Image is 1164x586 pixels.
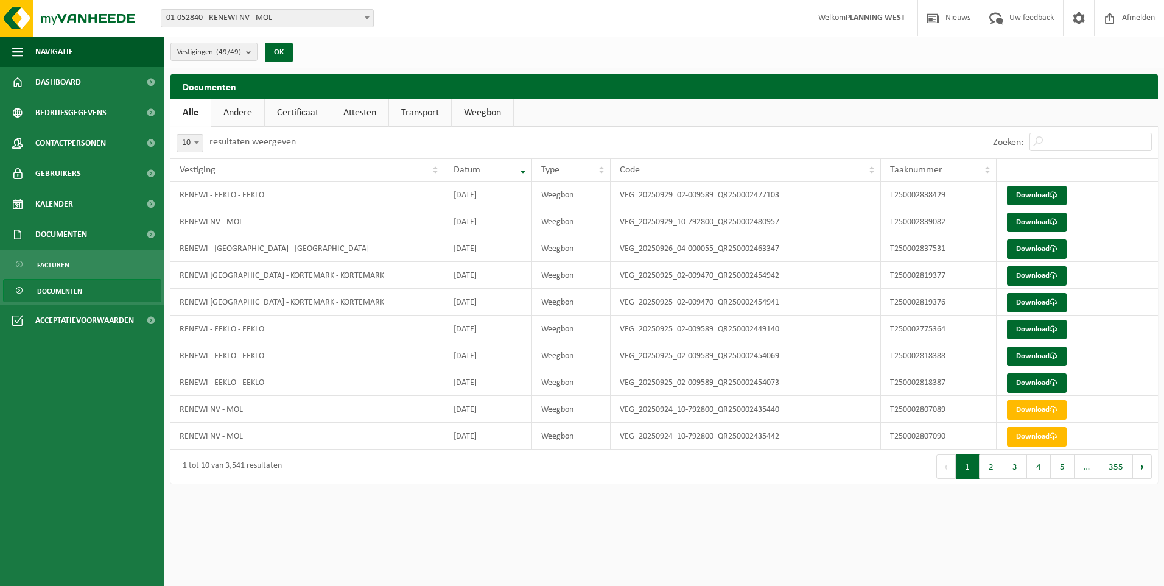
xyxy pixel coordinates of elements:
td: [DATE] [444,369,533,396]
a: Download [1007,347,1067,366]
button: 4 [1027,454,1051,479]
a: Download [1007,186,1067,205]
td: T250002839082 [881,208,997,235]
td: Weegbon [532,423,611,450]
span: Dashboard [35,67,81,97]
span: Contactpersonen [35,128,106,158]
a: Alle [170,99,211,127]
button: 355 [1099,454,1133,479]
td: Weegbon [532,396,611,423]
span: Documenten [37,280,82,303]
td: Weegbon [532,316,611,342]
strong: PLANNING WEST [846,13,905,23]
td: VEG_20250925_02-009470_QR250002454941 [611,289,881,316]
span: 10 [177,134,203,152]
button: Previous [936,454,956,479]
td: Weegbon [532,235,611,262]
span: Navigatie [35,37,73,67]
a: Weegbon [452,99,513,127]
span: Gebruikers [35,158,81,189]
td: VEG_20250924_10-792800_QR250002435440 [611,396,881,423]
label: Zoeken: [993,138,1023,147]
td: T250002818387 [881,369,997,396]
td: VEG_20250925_02-009589_QR250002454073 [611,369,881,396]
td: [DATE] [444,316,533,342]
td: Weegbon [532,262,611,289]
td: VEG_20250926_04-000055_QR250002463347 [611,235,881,262]
td: VEG_20250929_02-009589_QR250002477103 [611,182,881,208]
span: Facturen [37,253,69,277]
td: VEG_20250925_02-009470_QR250002454942 [611,262,881,289]
a: Download [1007,266,1067,286]
td: RENEWI - [GEOGRAPHIC_DATA] - [GEOGRAPHIC_DATA] [170,235,444,262]
a: Download [1007,320,1067,339]
span: … [1075,454,1099,479]
span: Kalender [35,189,73,219]
button: 2 [980,454,1003,479]
span: Vestigingen [177,43,241,62]
td: RENEWI NV - MOL [170,423,444,450]
td: RENEWI NV - MOL [170,208,444,235]
td: RENEWI - EEKLO - EEKLO [170,316,444,342]
a: Download [1007,373,1067,393]
td: RENEWI - EEKLO - EEKLO [170,182,444,208]
span: Code [620,165,640,175]
span: 01-052840 - RENEWI NV - MOL [161,10,373,27]
button: 3 [1003,454,1027,479]
td: Weegbon [532,369,611,396]
a: Transport [389,99,451,127]
td: Weegbon [532,289,611,316]
h2: Documenten [170,74,1158,98]
a: Documenten [3,279,161,302]
a: Certificaat [265,99,331,127]
span: Acceptatievoorwaarden [35,305,134,336]
td: Weegbon [532,182,611,208]
td: T250002838429 [881,182,997,208]
div: 1 tot 10 van 3,541 resultaten [177,456,282,478]
td: RENEWI - EEKLO - EEKLO [170,369,444,396]
a: Download [1007,213,1067,232]
span: Vestiging [180,165,216,175]
td: RENEWI [GEOGRAPHIC_DATA] - KORTEMARK - KORTEMARK [170,289,444,316]
td: [DATE] [444,342,533,369]
button: 5 [1051,454,1075,479]
a: Attesten [331,99,388,127]
a: Download [1007,400,1067,420]
td: T250002819376 [881,289,997,316]
td: [DATE] [444,262,533,289]
span: Documenten [35,219,87,250]
a: Download [1007,427,1067,447]
td: RENEWI NV - MOL [170,396,444,423]
td: T250002775364 [881,316,997,342]
td: VEG_20250929_10-792800_QR250002480957 [611,208,881,235]
span: Datum [454,165,480,175]
td: [DATE] [444,289,533,316]
button: Next [1133,454,1152,479]
button: Vestigingen(49/49) [170,43,258,61]
button: 1 [956,454,980,479]
a: Andere [211,99,264,127]
a: Download [1007,239,1067,259]
td: [DATE] [444,182,533,208]
span: 01-052840 - RENEWI NV - MOL [161,9,374,27]
button: OK [265,43,293,62]
td: T250002837531 [881,235,997,262]
label: resultaten weergeven [209,137,296,147]
td: [DATE] [444,423,533,450]
a: Download [1007,293,1067,312]
td: T250002819377 [881,262,997,289]
td: T250002807089 [881,396,997,423]
td: Weegbon [532,208,611,235]
td: VEG_20250925_02-009589_QR250002449140 [611,316,881,342]
td: VEG_20250925_02-009589_QR250002454069 [611,342,881,369]
span: Taaknummer [890,165,942,175]
td: VEG_20250924_10-792800_QR250002435442 [611,423,881,450]
span: Bedrijfsgegevens [35,97,107,128]
td: [DATE] [444,208,533,235]
td: [DATE] [444,235,533,262]
count: (49/49) [216,48,241,56]
td: T250002818388 [881,342,997,369]
span: 10 [177,135,203,152]
span: Type [541,165,559,175]
td: RENEWI - EEKLO - EEKLO [170,342,444,369]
